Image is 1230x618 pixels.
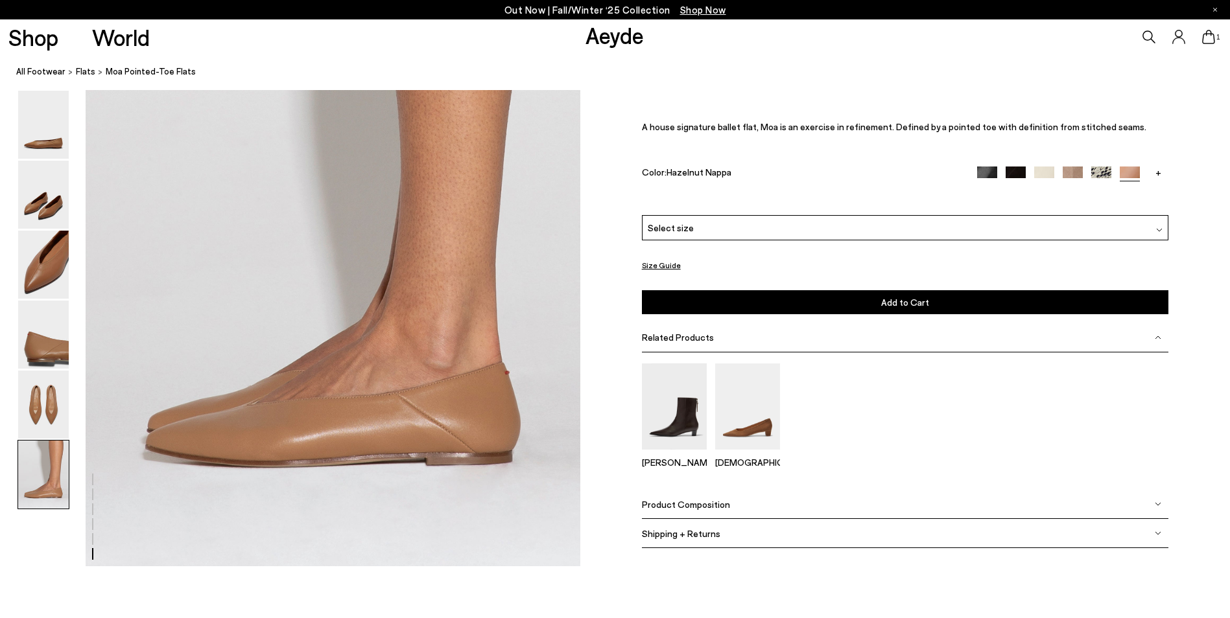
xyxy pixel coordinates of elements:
span: 1 [1215,34,1222,41]
button: Size Guide [642,257,681,273]
button: Add to Cart [642,290,1169,314]
span: Navigate to /collections/new-in [680,4,726,16]
nav: breadcrumb [16,54,1230,90]
img: svg%3E [1155,530,1161,536]
img: svg%3E [1155,501,1161,507]
a: flats [76,65,95,78]
a: Judi Suede Pointed Pumps [DEMOGRAPHIC_DATA] [715,441,780,468]
span: Hazelnut Nappa [667,166,731,177]
a: 1 [1202,30,1215,44]
img: Moa Pointed-Toe Flats - Image 6 [18,441,69,509]
span: Add to Cart [881,297,929,308]
span: Moa Pointed-Toe Flats [106,65,196,78]
img: svg%3E [1156,227,1163,233]
span: Select size [648,221,694,235]
p: Out Now | Fall/Winter ‘25 Collection [504,2,726,18]
div: Color: [642,166,960,181]
img: Moa Pointed-Toe Flats - Image 1 [18,91,69,159]
img: svg%3E [1155,334,1161,340]
img: Moa Pointed-Toe Flats - Image 4 [18,301,69,369]
a: All Footwear [16,65,65,78]
a: Aeyde [585,21,644,49]
p: [DEMOGRAPHIC_DATA] [715,457,780,468]
a: + [1148,166,1168,177]
span: A house signature ballet flat, Moa is an exercise in refinement. Defined by a pointed toe with de... [642,121,1146,132]
span: Related Products [642,332,714,343]
span: flats [76,66,95,76]
img: Moa Pointed-Toe Flats - Image 3 [18,231,69,299]
p: [PERSON_NAME] [642,457,707,468]
img: Moa Pointed-Toe Flats - Image 2 [18,161,69,229]
a: Harriet Pointed Ankle Boots [PERSON_NAME] [642,441,707,468]
img: Moa Pointed-Toe Flats - Image 5 [18,371,69,439]
span: Shipping + Returns [642,527,720,538]
img: Judi Suede Pointed Pumps [715,363,780,450]
img: Harriet Pointed Ankle Boots [642,363,707,450]
a: World [92,26,150,49]
a: Shop [8,26,58,49]
span: Product Composition [642,498,730,509]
